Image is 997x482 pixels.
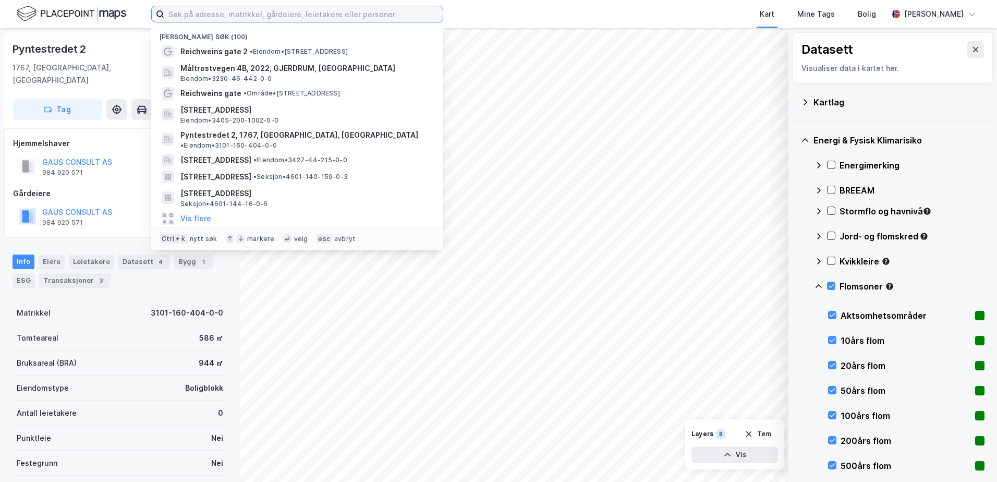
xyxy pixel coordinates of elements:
div: Gårdeiere [13,187,227,200]
div: 10års flom [841,334,971,347]
div: avbryt [334,235,356,243]
span: [STREET_ADDRESS] [180,154,251,166]
div: 100års flom [841,409,971,422]
span: • [180,141,184,149]
div: Eiendomstype [17,382,69,394]
span: [STREET_ADDRESS] [180,171,251,183]
div: Stormflo og havnivå [840,205,984,218]
img: logo.f888ab2527a4732fd821a326f86c7f29.svg [17,5,126,23]
div: 200års flom [841,435,971,447]
div: 984 920 571 [42,219,83,227]
div: Kart [760,8,774,20]
span: Område • [STREET_ADDRESS] [244,89,340,98]
div: Antall leietakere [17,407,77,419]
div: [PERSON_NAME] [904,8,964,20]
div: ESG [13,273,35,288]
div: Nei [211,457,223,469]
span: Eiendom • 3427-44-215-0-0 [253,156,347,164]
button: Tag [13,99,102,120]
div: Tooltip anchor [919,232,929,241]
div: Tooltip anchor [881,257,891,266]
span: • [250,47,253,55]
span: Seksjon • 4601-140-159-0-3 [253,173,348,181]
div: Leietakere [69,255,114,269]
div: esc [316,234,332,244]
span: Reichweins gate 2 [180,45,248,58]
div: nytt søk [190,235,217,243]
div: 500års flom [841,460,971,472]
button: Vis flere [180,212,211,225]
span: Måltrostvegen 4B, 2022, GJERDRUM, [GEOGRAPHIC_DATA] [180,62,431,75]
div: Flomsoner [840,280,984,293]
div: Pyntestredet 2 [13,41,88,57]
div: 1 [198,257,209,267]
button: Tøm [738,426,778,442]
div: [PERSON_NAME] søk (100) [151,25,443,43]
div: Punktleie [17,432,51,444]
div: 1767, [GEOGRAPHIC_DATA], [GEOGRAPHIC_DATA] [13,62,172,87]
div: 586 ㎡ [199,332,223,344]
div: Bolig [858,8,876,20]
span: Eiendom • 3101-160-404-0-0 [180,141,277,150]
div: Bruksareal (BRA) [17,357,77,369]
span: [STREET_ADDRESS] [180,104,431,116]
div: Transaksjoner [39,273,111,288]
div: Festegrunn [17,457,57,469]
span: • [244,89,247,97]
div: Energimerking [840,159,984,172]
span: • [253,156,257,164]
input: Søk på adresse, matrikkel, gårdeiere, leietakere eller personer [164,6,443,22]
div: markere [247,235,274,243]
div: BREEAM [840,184,984,197]
div: Tomteareal [17,332,58,344]
iframe: Chat Widget [945,432,997,482]
div: Boligblokk [185,382,223,394]
span: Eiendom • 3405-200-1002-0-0 [180,116,278,125]
div: 4 [155,257,166,267]
button: Vis [691,447,778,463]
div: 3101-160-404-0-0 [151,307,223,319]
div: Bygg [174,255,213,269]
span: Eiendom • [STREET_ADDRESS] [250,47,348,56]
div: 944 ㎡ [199,357,223,369]
div: Tooltip anchor [885,282,894,291]
div: Aktsomhetsområder [841,309,971,322]
div: Kartlag [813,96,984,109]
div: 8 [715,429,726,439]
div: Datasett [118,255,170,269]
div: velg [294,235,308,243]
span: Pyntestredet 2, 1767, [GEOGRAPHIC_DATA], [GEOGRAPHIC_DATA] [180,129,418,141]
div: Datasett [801,41,853,58]
div: 20års flom [841,359,971,372]
div: 3 [96,275,106,286]
div: Jord- og flomskred [840,230,984,243]
div: Info [13,255,34,269]
div: 984 920 571 [42,168,83,177]
div: Hjemmelshaver [13,137,227,150]
div: Ctrl + k [160,234,188,244]
div: Layers [691,430,713,438]
span: Eiendom • 3230-46-442-0-0 [180,75,272,83]
div: Visualiser data i kartet her. [801,62,984,75]
div: Energi & Fysisk Klimarisiko [813,134,984,147]
div: Eiere [39,255,65,269]
div: Tooltip anchor [922,207,932,216]
div: Matrikkel [17,307,51,319]
div: 50års flom [841,384,971,397]
span: Reichweins gate [180,87,241,100]
div: Nei [211,432,223,444]
div: 0 [218,407,223,419]
span: [STREET_ADDRESS] [180,187,431,200]
span: Seksjon • 4601-144-16-0-6 [180,200,268,208]
div: Kvikkleire [840,255,984,268]
span: • [253,173,257,180]
div: Mine Tags [797,8,835,20]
